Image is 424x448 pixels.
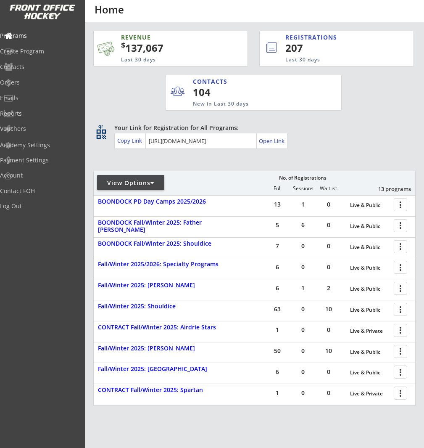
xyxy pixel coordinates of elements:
[193,85,245,99] div: 104
[394,366,407,379] button: more_vert
[98,219,229,233] div: BOONDOCK Fall/Winter 2025: Father [PERSON_NAME]
[316,390,341,396] div: 0
[114,124,390,132] div: Your Link for Registration for All Programs:
[265,348,290,354] div: 50
[98,387,229,394] div: CONTRACT Fall/Winter 2025: Spartan
[316,369,341,375] div: 0
[350,349,390,355] div: Live & Public
[316,222,341,228] div: 0
[193,101,302,108] div: New in Last 30 days
[285,33,377,42] div: REGISTRATIONS
[350,370,390,376] div: Live & Public
[98,282,229,289] div: Fall/Winter 2025: [PERSON_NAME]
[316,348,341,354] div: 10
[350,244,390,250] div: Live & Public
[316,186,341,191] div: Waitlist
[265,222,290,228] div: 5
[193,77,231,86] div: CONTACTS
[350,202,390,208] div: Live & Public
[98,303,229,310] div: Fall/Winter 2025: Shouldice
[394,324,407,337] button: more_vert
[316,327,341,333] div: 0
[350,391,390,397] div: Live & Private
[290,243,316,249] div: 0
[350,223,390,229] div: Live & Public
[316,306,341,312] div: 10
[265,390,290,396] div: 1
[265,285,290,291] div: 6
[290,264,316,270] div: 0
[98,324,229,331] div: CONTRACT Fall/Winter 2025: Airdrie Stars
[98,240,229,247] div: BOONDOCK Fall/Winter 2025: Shouldice
[259,138,285,145] div: Open Link
[265,201,290,207] div: 13
[290,285,316,291] div: 1
[394,198,407,211] button: more_vert
[367,185,411,193] div: 13 programs
[394,303,407,316] button: more_vert
[316,243,341,249] div: 0
[121,33,209,42] div: REVENUE
[350,286,390,292] div: Live & Public
[316,264,341,270] div: 0
[265,264,290,270] div: 6
[394,387,407,400] button: more_vert
[290,348,316,354] div: 0
[265,306,290,312] div: 63
[259,135,285,147] a: Open Link
[290,306,316,312] div: 0
[350,265,390,271] div: Live & Public
[98,198,229,205] div: BOONDOCK PD Day Camps 2025/2026
[394,282,407,295] button: more_vert
[394,261,407,274] button: more_vert
[98,261,229,268] div: Fall/Winter 2025/2026: Specialty Programs
[277,175,329,181] div: No. of Registrations
[394,240,407,253] button: more_vert
[290,390,316,396] div: 0
[316,201,341,207] div: 0
[96,124,106,129] div: qr
[316,285,341,291] div: 2
[350,328,390,334] div: Live & Private
[97,179,164,187] div: View Options
[394,345,407,358] button: more_vert
[394,219,407,232] button: more_vert
[265,369,290,375] div: 6
[265,186,290,191] div: Full
[290,201,316,207] div: 1
[290,369,316,375] div: 0
[121,56,209,64] div: Last 30 days
[121,40,125,50] sup: $
[117,137,144,144] div: Copy Link
[95,128,108,140] button: qr_code
[265,243,290,249] div: 7
[350,307,390,313] div: Live & Public
[265,327,290,333] div: 1
[121,41,221,55] div: 137,067
[285,56,379,64] div: Last 30 days
[98,345,229,352] div: Fall/Winter 2025: [PERSON_NAME]
[290,222,316,228] div: 6
[290,327,316,333] div: 0
[285,41,385,55] div: 207
[98,366,229,373] div: Fall/Winter 2025: [GEOGRAPHIC_DATA]
[290,186,316,191] div: Sessions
